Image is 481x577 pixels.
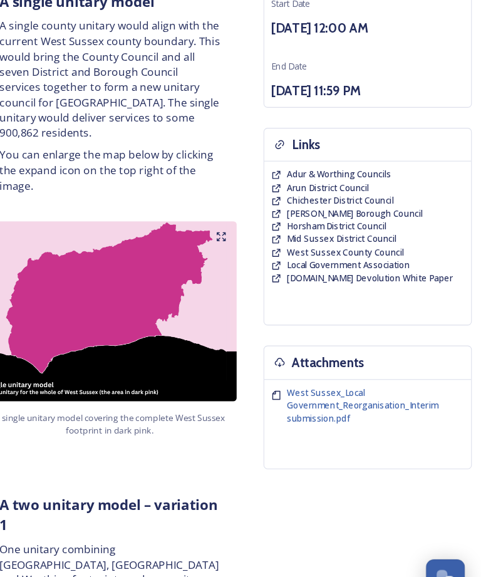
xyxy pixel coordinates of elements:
[296,217,398,229] a: Mid Sussex District Council
[296,205,389,217] a: Horsham District Council
[281,18,462,36] h3: [DATE] 12:00 AM
[296,194,423,205] span: [PERSON_NAME] Borough Council
[296,230,405,242] a: West Sussex County Council
[296,170,373,181] span: Arun District Council
[301,127,328,145] h3: Links
[296,242,411,253] span: Local Government Association
[296,182,396,194] a: Chichester District Council
[281,76,462,94] h3: [DATE] 11:59 PM
[301,330,368,348] h3: Attachments
[28,18,234,132] p: A single county unitary would align with the current West Sussex county boundary. This would brin...
[22,384,240,408] span: A single unitary model covering the complete West Sussex footprint in dark pink.
[296,170,373,182] a: Arun District Council
[28,138,234,180] p: You can enlarge the map below by clicking the expand icon on the top right of the image.
[281,56,315,68] span: End Date
[296,242,411,254] a: Local Government Association
[296,194,423,205] a: [PERSON_NAME] Borough Council
[296,230,405,241] span: West Sussex County Council
[296,361,437,396] span: West Sussex_Local Government_Reorganisation_Interim submission.pdf
[426,522,462,558] button: Open Chat
[28,462,235,499] strong: A two unitary model – variation 1
[296,157,393,169] a: Adur & Worthing Councils
[296,182,396,193] span: Chichester District Council
[296,254,451,265] span: [DOMAIN_NAME] Devolution White Paper
[296,254,451,266] a: [DOMAIN_NAME] Devolution White Paper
